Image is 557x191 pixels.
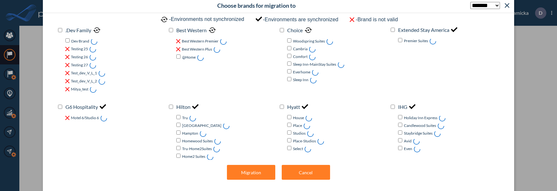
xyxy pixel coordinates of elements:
[65,26,91,34] label: .Dev Family
[93,26,101,34] img: closeCross-9ee6e1c1.png
[293,123,302,129] label: Place
[409,103,415,110] img: checkMark-42faf6fa.png
[182,38,219,44] label: Best Western Premier
[208,26,216,34] img: closeCross-9ee6e1c1.png
[293,62,336,67] label: Sleep Inn-MainStay Suites
[404,38,428,44] label: Premier Suites
[100,103,106,110] img: checkMark-42faf6fa.png
[293,130,306,136] label: Studios
[398,103,407,111] label: IHG
[71,54,88,60] label: Testing 26
[182,123,221,129] label: [GEOGRAPHIC_DATA]
[304,26,312,34] img: closeCross-9ee6e1c1.png
[71,38,89,44] label: Dev Brand
[404,130,433,136] label: Staybridge Suites
[182,46,212,52] label: Best Western Plus
[71,78,97,84] label: Test_dev_V_L_2
[282,165,330,180] button: Cancel
[65,103,98,111] label: G6 Hospitality
[287,26,303,34] label: Choice
[404,115,437,121] label: Holiday Inn Express
[71,115,99,121] label: Motel 6/Studio 6
[451,26,457,33] img: checkMark-42faf6fa.png
[71,46,88,52] label: Testing 25
[182,154,205,159] label: Home2 Suites
[182,146,212,152] label: Tru-Home2Suites
[293,115,304,121] label: House
[182,130,198,136] label: Hampton
[404,123,436,129] label: Candlewood Suites
[182,115,188,121] label: Tru
[293,146,303,152] label: Select
[182,138,213,144] label: Homewood Suites
[404,138,412,144] label: Avid
[293,54,308,60] label: Comfort
[293,38,325,44] label: Woodspring Suites
[302,103,308,110] img: checkMark-42faf6fa.png
[71,62,88,68] label: Testing 27
[176,26,207,34] label: Best Western
[287,103,300,111] label: Hyatt
[71,70,97,76] label: Test_dev_V_L_1
[71,86,88,92] label: Mitya_test
[293,69,310,75] label: Everhome
[398,26,449,34] label: Extended Stay America
[404,146,412,152] label: Even
[227,165,275,180] button: Migration
[182,54,196,60] label: @Home
[293,138,316,144] label: Place-Studios
[293,77,308,83] label: Sleep Inn
[176,103,191,111] label: Hilton
[192,103,199,110] img: checkMark-42faf6fa.png
[293,46,308,52] label: Cambria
